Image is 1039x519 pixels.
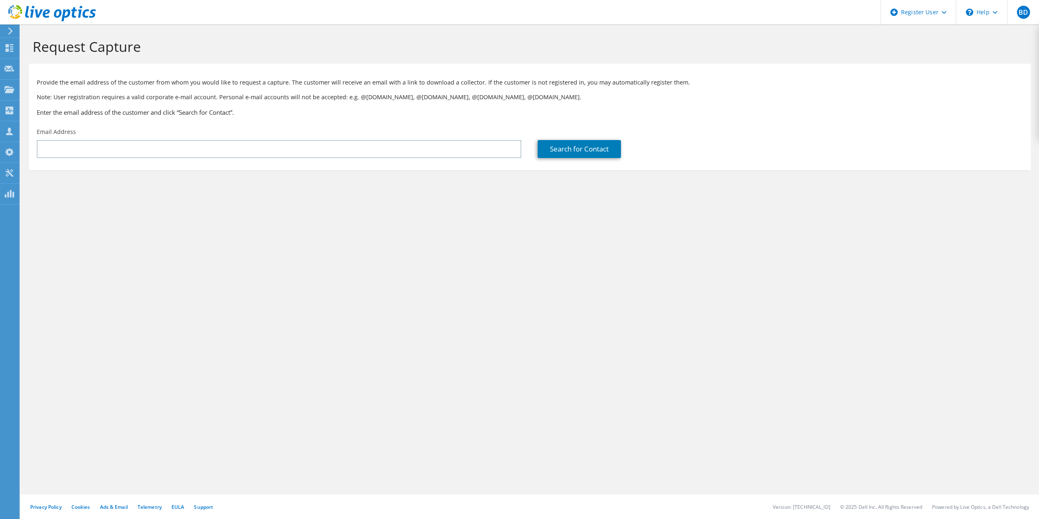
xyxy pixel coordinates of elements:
li: Version: [TECHNICAL_ID] [773,503,830,510]
a: Support [194,503,213,510]
h3: Enter the email address of the customer and click “Search for Contact”. [37,108,1023,117]
p: Provide the email address of the customer from whom you would like to request a capture. The cust... [37,78,1023,87]
p: Note: User registration requires a valid corporate e-mail account. Personal e-mail accounts will ... [37,93,1023,102]
a: Telemetry [138,503,162,510]
a: Ads & Email [100,503,128,510]
li: Powered by Live Optics, a Dell Technology [932,503,1029,510]
svg: \n [966,9,973,16]
a: EULA [171,503,184,510]
h1: Request Capture [33,38,1023,55]
a: Cookies [71,503,90,510]
a: Privacy Policy [30,503,62,510]
a: Search for Contact [538,140,621,158]
li: © 2025 Dell Inc. All Rights Reserved [840,503,922,510]
label: Email Address [37,128,76,136]
span: BD [1017,6,1030,19]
